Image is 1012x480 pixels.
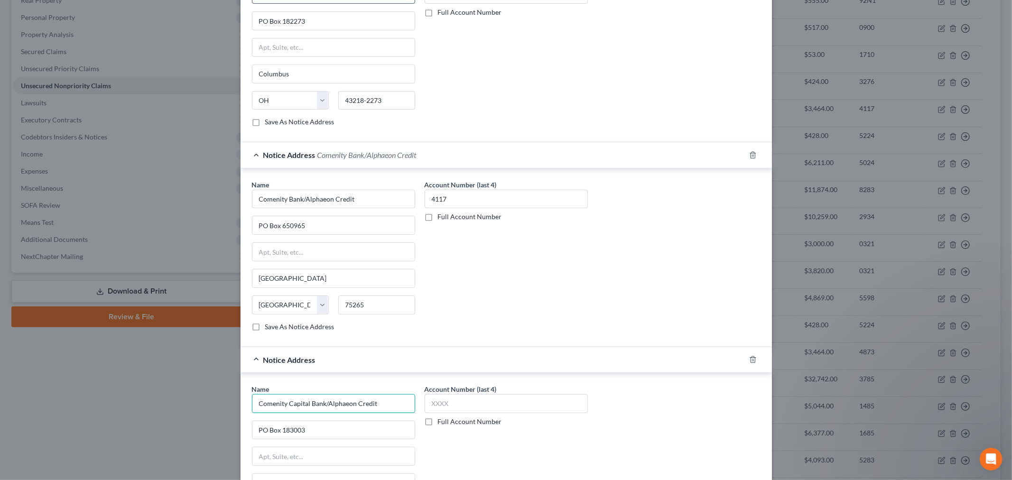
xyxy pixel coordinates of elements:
[252,65,415,83] input: Enter city...
[438,212,502,222] label: Full Account Number
[252,394,415,413] input: Search by name...
[252,447,415,465] input: Apt, Suite, etc...
[425,180,497,190] label: Account Number (last 4)
[338,91,415,110] input: Enter zip..
[252,421,415,439] input: Enter address...
[252,216,415,234] input: Enter address...
[438,8,502,17] label: Full Account Number
[265,322,334,332] label: Save As Notice Address
[980,448,1003,471] iframe: Intercom live chat
[252,12,415,30] input: Enter address...
[252,269,415,287] input: Enter city...
[438,417,502,426] label: Full Account Number
[425,384,497,394] label: Account Number (last 4)
[317,150,417,159] span: Comenity Bank/Alphaeon Credit
[252,190,415,209] input: Search by name...
[425,394,588,413] input: XXXX
[263,150,316,159] span: Notice Address
[265,117,334,127] label: Save As Notice Address
[252,385,269,393] span: Name
[263,355,316,364] span: Notice Address
[338,295,415,314] input: Enter zip..
[252,181,269,189] span: Name
[252,243,415,261] input: Apt, Suite, etc...
[252,38,415,56] input: Apt, Suite, etc...
[425,190,588,209] input: XXXX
